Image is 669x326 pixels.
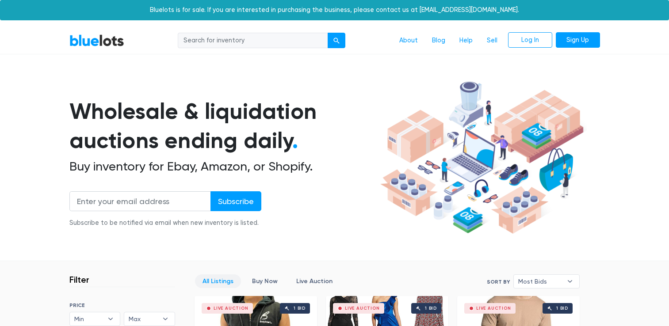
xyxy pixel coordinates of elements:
a: Live Auction [289,274,340,288]
div: 1 bid [294,306,306,311]
input: Subscribe [210,191,261,211]
a: Log In [508,32,552,48]
div: 1 bid [556,306,568,311]
div: Live Auction [214,306,248,311]
span: Min [74,312,103,326]
h1: Wholesale & liquidation auctions ending daily [69,97,377,155]
div: Subscribe to be notified via email when new inventory is listed. [69,218,261,228]
a: Help [452,32,480,49]
b: ▾ [561,275,579,288]
b: ▾ [101,312,120,326]
h6: PRICE [69,302,175,308]
span: Max [129,312,158,326]
a: All Listings [195,274,241,288]
a: Blog [425,32,452,49]
div: Live Auction [476,306,511,311]
div: Live Auction [345,306,380,311]
label: Sort By [487,278,510,286]
a: About [392,32,425,49]
a: Sign Up [556,32,600,48]
a: BlueLots [69,34,124,47]
h3: Filter [69,274,89,285]
h2: Buy inventory for Ebay, Amazon, or Shopify. [69,159,377,174]
input: Enter your email address [69,191,211,211]
a: Buy Now [245,274,285,288]
img: hero-ee84e7d0318cb26816c560f6b4441b76977f77a177738b4e94f68c95b2b83dbb.png [377,77,587,238]
a: Sell [480,32,505,49]
input: Search for inventory [178,33,328,49]
b: ▾ [156,312,175,326]
span: Most Bids [518,275,562,288]
span: . [292,127,298,154]
div: 1 bid [425,306,437,311]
